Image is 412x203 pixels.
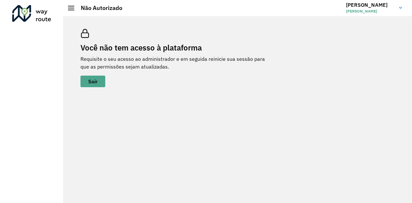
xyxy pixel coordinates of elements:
h2: Não Autorizado [74,5,122,12]
button: button [80,76,105,87]
p: Requisite o seu acesso ao administrador e em seguida reinicie sua sessão para que as permissões s... [80,55,274,70]
span: [PERSON_NAME] [346,8,394,14]
h3: [PERSON_NAME] [346,2,394,8]
h2: Você não tem acesso à plataforma [80,43,274,52]
span: Sair [88,79,98,84]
